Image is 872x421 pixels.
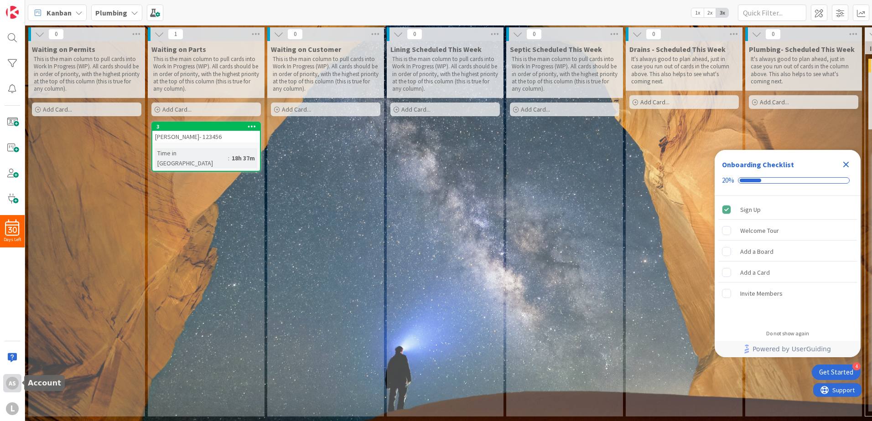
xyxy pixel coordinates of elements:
div: Onboarding Checklist [722,159,794,170]
span: 1x [691,8,704,17]
p: It's always good to plan ahead, just in case you run out of cards in the column above. This also ... [631,56,737,85]
input: Quick Filter... [738,5,806,21]
p: This is the main column to pull cards into Work In Progress (WIP). All cards should be in order o... [392,56,498,92]
p: It's always good to plan ahead, just in case you run out of cards in the column above. This also ... [751,56,856,85]
div: Checklist items [715,196,861,324]
div: L [6,402,19,415]
div: Add a Board [740,246,773,257]
div: Get Started [819,368,853,377]
span: Lining Scheduled This Week [390,45,482,54]
div: 3 [152,123,260,131]
span: 0 [407,29,422,40]
div: Checklist Container [715,150,861,357]
div: Sign Up is complete. [718,200,857,220]
div: Invite Members [740,288,783,299]
span: Add Card... [760,98,789,106]
p: This is the main column to pull cards into Work In Progress (WIP). All cards should be in order o... [512,56,618,92]
div: 4 [852,362,861,370]
div: Open Get Started checklist, remaining modules: 4 [812,365,861,380]
span: : [228,153,229,163]
span: 30 [8,227,17,233]
div: Do not show again [766,330,809,337]
span: 3x [716,8,728,17]
div: 18h 37m [229,153,257,163]
span: Powered by UserGuiding [753,344,831,354]
span: Waiting on Customer [271,45,341,54]
div: 3[PERSON_NAME]- 123456 [152,123,260,143]
div: Footer [715,341,861,357]
span: Add Card... [401,105,431,113]
span: Kanban [47,7,72,18]
span: 0 [48,29,64,40]
span: 0 [646,29,661,40]
h5: Account [28,379,61,387]
div: Add a Board is incomplete. [718,241,857,262]
span: 0 [526,29,542,40]
div: Checklist progress: 20% [722,176,853,185]
span: Support [19,1,42,12]
span: Add Card... [521,105,550,113]
span: Add Card... [43,105,72,113]
b: Plumbing [95,8,127,17]
div: Add a Card [740,267,770,278]
p: This is the main column to pull cards into Work In Progress (WIP). All cards should be in order o... [153,56,259,92]
div: Add a Card is incomplete. [718,262,857,282]
span: 0 [287,29,303,40]
span: Add Card... [640,98,670,106]
div: Welcome Tour is incomplete. [718,221,857,241]
div: Welcome Tour [740,225,779,236]
span: Add Card... [282,105,311,113]
span: Waiting on Permits [32,45,95,54]
span: Waiting on Parts [151,45,206,54]
span: Add Card... [162,105,192,113]
span: 2x [704,8,716,17]
span: 0 [765,29,781,40]
span: Plumbing- Scheduled This Week [749,45,855,54]
div: 20% [722,176,734,185]
p: This is the main column to pull cards into Work In Progress (WIP). All cards should be in order o... [273,56,379,92]
div: 3 [156,123,260,130]
div: AS [6,377,19,390]
div: Time in [GEOGRAPHIC_DATA] [155,148,228,168]
span: 1 [168,29,183,40]
div: Close Checklist [839,157,853,172]
p: This is the main column to pull cards into Work In Progress (WIP). All cards should be in order o... [34,56,140,92]
span: Septic Scheduled This Week [510,45,602,54]
a: Powered by UserGuiding [719,341,856,357]
div: Sign Up [740,204,761,215]
img: Visit kanbanzone.com [6,6,19,19]
div: Invite Members is incomplete. [718,283,857,303]
div: [PERSON_NAME]- 123456 [152,131,260,143]
span: Drains - Scheduled This Week [629,45,726,54]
